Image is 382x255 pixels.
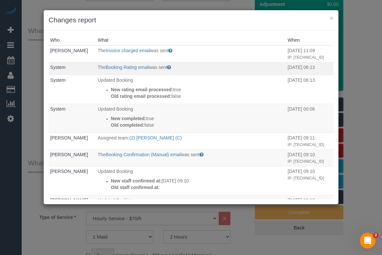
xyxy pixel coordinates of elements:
small: IP: [TECHNICAL_ID] [287,55,324,60]
span: The [98,152,106,157]
span: Updated Booking [98,106,133,112]
strong: New completed: [111,116,146,121]
strong: New staff confirmed at: [111,178,162,183]
span: The [98,65,106,70]
p: false [111,93,285,99]
a: Invoice charged email [106,48,150,53]
a: System [50,65,66,70]
span: The [98,48,106,53]
td: Who [49,45,96,62]
td: What [96,195,286,237]
td: When [286,45,333,62]
td: When [286,75,333,104]
span: Updated Booking [98,198,133,203]
small: IP: [TECHNICAL_ID] [287,142,324,147]
span: Assigned team: [98,135,130,140]
td: What [96,104,286,133]
td: What [96,75,286,104]
span: was sent [150,48,168,53]
iframe: Intercom live chat [360,233,375,248]
span: was sent [181,152,199,157]
a: (2) [PERSON_NAME] (C) [129,135,181,140]
td: What [96,62,286,75]
td: When [286,62,333,75]
h3: Changes report [49,15,333,25]
td: Who [49,195,96,237]
th: What [96,35,286,45]
td: Who [49,166,96,195]
a: System [50,77,66,83]
p: false [111,122,285,128]
a: [PERSON_NAME] [50,152,88,157]
p: true [111,86,285,93]
a: [PERSON_NAME] [50,198,88,203]
td: What [96,133,286,150]
span: 2 [373,233,378,238]
td: Who [49,75,96,104]
p: true [111,115,285,122]
small: IP: [TECHNICAL_ID] [287,176,324,181]
span: Updated Booking [98,169,133,174]
a: System [50,106,66,112]
a: [PERSON_NAME] [50,135,88,140]
a: [PERSON_NAME] [50,169,88,174]
td: Who [49,104,96,133]
th: Who [49,35,96,45]
td: When [286,104,333,133]
td: Who [49,133,96,150]
span: Updated Booking [98,77,133,83]
span: was sent [149,65,167,70]
td: When [286,166,333,195]
small: IP: [TECHNICAL_ID] [287,159,324,164]
strong: Old staff confirmed at: [111,185,160,190]
p: [DATE] 09:10 [111,178,285,184]
strong: Old rating email processed: [111,94,171,99]
td: Who [49,62,96,75]
td: What [96,150,286,166]
a: Booking Rating email [106,65,149,70]
td: When [286,195,333,237]
td: What [96,166,286,195]
a: Booking Confirmation (Manual) email [106,152,181,157]
th: When [286,35,333,45]
td: What [96,45,286,62]
button: × [329,14,333,21]
td: When [286,133,333,150]
strong: New rating email processed: [111,87,173,92]
td: When [286,150,333,166]
sui-modal: Changes report [44,10,338,204]
td: Who [49,150,96,166]
a: [PERSON_NAME] [50,48,88,53]
strong: Old completed: [111,122,144,128]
